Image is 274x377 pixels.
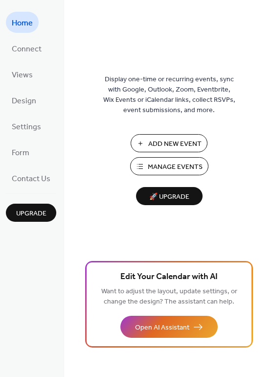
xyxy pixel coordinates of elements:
[103,74,235,116] span: Display one-time or recurring events, sync with Google, Outlook, Zoom, Eventbrite, Wix Events or ...
[148,139,202,149] span: Add New Event
[16,209,46,219] span: Upgrade
[120,270,218,284] span: Edit Your Calendar with AI
[12,68,33,83] span: Views
[6,38,47,59] a: Connect
[6,90,42,111] a: Design
[6,167,56,188] a: Contact Us
[6,141,35,163] a: Form
[12,119,41,135] span: Settings
[12,145,29,161] span: Form
[6,64,39,85] a: Views
[130,157,208,175] button: Manage Events
[136,187,203,205] button: 🚀 Upgrade
[101,285,237,308] span: Want to adjust the layout, update settings, or change the design? The assistant can help.
[135,323,189,333] span: Open AI Assistant
[12,94,36,109] span: Design
[12,16,33,31] span: Home
[131,134,207,152] button: Add New Event
[6,116,47,137] a: Settings
[148,162,203,172] span: Manage Events
[142,190,197,204] span: 🚀 Upgrade
[6,12,39,33] a: Home
[6,204,56,222] button: Upgrade
[120,316,218,338] button: Open AI Assistant
[12,171,50,187] span: Contact Us
[12,42,42,57] span: Connect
